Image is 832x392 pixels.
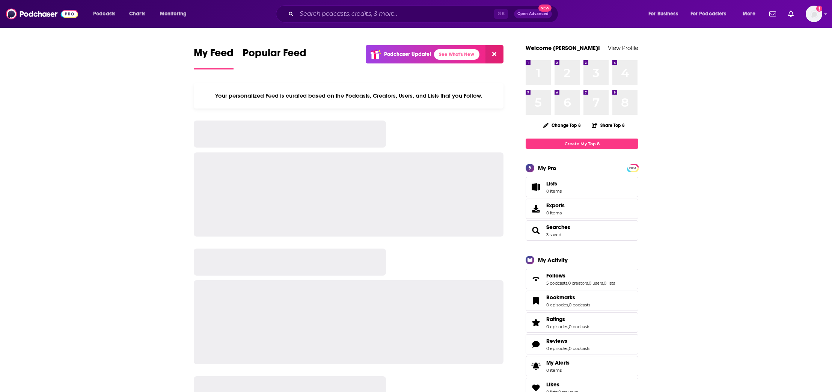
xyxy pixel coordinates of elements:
a: 3 saved [546,232,561,237]
span: , [588,280,589,286]
a: 0 users [589,280,603,286]
span: For Business [648,9,678,19]
a: Likes [546,381,578,388]
span: Bookmarks [526,291,638,311]
a: 0 lists [604,280,615,286]
a: 0 podcasts [569,324,590,329]
a: Exports [526,199,638,219]
a: Show notifications dropdown [785,8,797,20]
a: PRO [628,165,637,170]
a: Create My Top 8 [526,139,638,149]
p: Podchaser Update! [384,51,431,57]
a: 0 creators [568,280,588,286]
a: Welcome [PERSON_NAME]! [526,44,600,51]
div: My Activity [538,256,568,264]
span: PRO [628,165,637,171]
button: open menu [88,8,125,20]
span: ⌘ K [494,9,508,19]
a: Reviews [528,339,543,350]
span: New [538,5,552,12]
span: My Alerts [546,359,570,366]
svg: Add a profile image [816,6,822,12]
span: Lists [546,180,557,187]
span: My Alerts [528,361,543,371]
a: 5 podcasts [546,280,567,286]
span: Logged in as TeszlerPR [806,6,822,22]
span: Follows [526,269,638,289]
span: Lists [546,180,562,187]
a: Show notifications dropdown [766,8,779,20]
span: Ratings [526,312,638,333]
span: 0 items [546,368,570,373]
div: My Pro [538,164,556,172]
span: 0 items [546,188,562,194]
button: open menu [643,8,687,20]
a: 0 episodes [546,324,568,329]
img: User Profile [806,6,822,22]
button: Change Top 8 [539,121,585,130]
a: 0 podcasts [569,346,590,351]
a: Follows [528,274,543,284]
div: Your personalized Feed is curated based on the Podcasts, Creators, Users, and Lists that you Follow. [194,83,503,109]
a: Follows [546,272,615,279]
span: Popular Feed [243,47,306,64]
a: Ratings [546,316,590,323]
span: Follows [546,272,565,279]
span: , [568,346,569,351]
span: Reviews [546,338,567,344]
span: Lists [528,182,543,192]
span: Exports [546,202,565,209]
span: My Feed [194,47,234,64]
span: For Podcasters [690,9,726,19]
a: Popular Feed [243,47,306,69]
span: , [568,302,569,308]
a: My Feed [194,47,234,69]
button: open menu [155,8,196,20]
a: Searches [528,225,543,236]
a: Bookmarks [546,294,590,301]
span: Searches [526,220,638,241]
button: open menu [737,8,765,20]
input: Search podcasts, credits, & more... [297,8,494,20]
a: Searches [546,224,570,231]
span: , [567,280,568,286]
span: Bookmarks [546,294,575,301]
img: Podchaser - Follow, Share and Rate Podcasts [6,7,78,21]
span: , [603,280,604,286]
a: Charts [124,8,150,20]
a: View Profile [608,44,638,51]
span: Ratings [546,316,565,323]
a: Lists [526,177,638,197]
button: open menu [686,8,737,20]
button: Share Top 8 [591,118,625,133]
span: Monitoring [160,9,187,19]
a: My Alerts [526,356,638,376]
span: 0 items [546,210,565,216]
span: , [568,324,569,329]
span: Open Advanced [517,12,549,16]
a: 0 podcasts [569,302,590,308]
span: Reviews [526,334,638,354]
a: 0 episodes [546,302,568,308]
button: Show profile menu [806,6,822,22]
a: See What's New [434,49,479,60]
a: 0 episodes [546,346,568,351]
a: Reviews [546,338,590,344]
span: Charts [129,9,145,19]
span: Podcasts [93,9,115,19]
a: Ratings [528,317,543,328]
a: Bookmarks [528,296,543,306]
button: Open AdvancedNew [514,9,552,18]
span: Exports [528,204,543,214]
div: Search podcasts, credits, & more... [283,5,565,23]
span: More [743,9,755,19]
span: Likes [546,381,559,388]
